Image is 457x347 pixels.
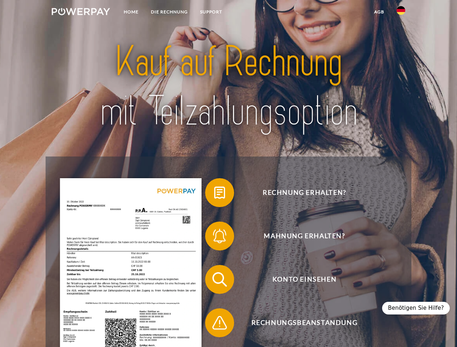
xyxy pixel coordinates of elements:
span: Rechnung erhalten? [216,178,393,207]
img: qb_warning.svg [211,314,229,332]
img: qb_bell.svg [211,227,229,245]
a: agb [368,5,390,18]
button: Konto einsehen [205,265,393,294]
span: Mahnung erhalten? [216,222,393,250]
button: Rechnungsbeanstandung [205,308,393,337]
a: DIE RECHNUNG [145,5,194,18]
iframe: Button to launch messaging window [428,318,451,341]
span: Konto einsehen [216,265,393,294]
a: Home [118,5,145,18]
img: de [397,6,405,15]
img: qb_search.svg [211,270,229,288]
div: Benötigen Sie Hilfe? [382,302,450,314]
img: title-powerpay_de.svg [69,35,388,138]
span: Rechnungsbeanstandung [216,308,393,337]
button: Rechnung erhalten? [205,178,393,207]
img: logo-powerpay-white.svg [52,8,110,15]
img: qb_bill.svg [211,184,229,202]
a: SUPPORT [194,5,228,18]
button: Mahnung erhalten? [205,222,393,250]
